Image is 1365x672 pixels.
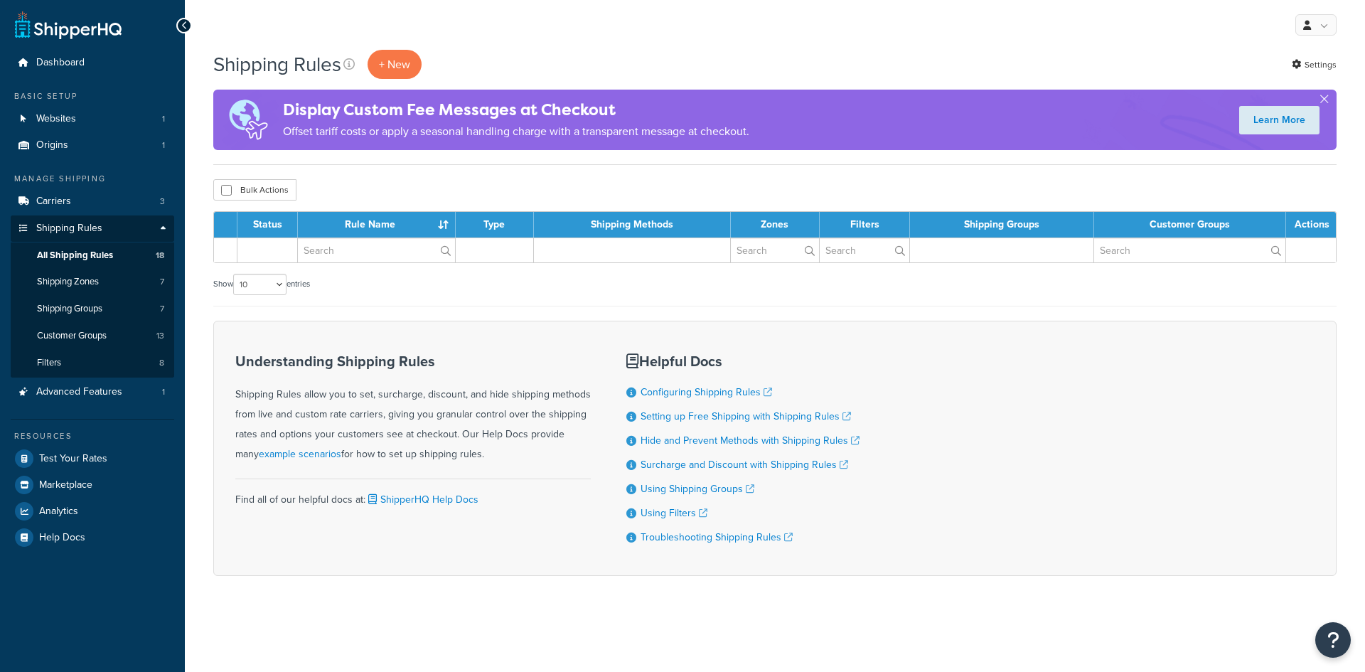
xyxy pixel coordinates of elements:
[641,481,754,496] a: Using Shipping Groups
[11,498,174,524] a: Analytics
[37,276,99,288] span: Shipping Zones
[156,250,164,262] span: 18
[37,250,113,262] span: All Shipping Rules
[910,212,1094,238] th: Shipping Groups
[1315,622,1351,658] button: Open Resource Center
[11,242,174,269] a: All Shipping Rules 18
[641,457,848,472] a: Surcharge and Discount with Shipping Rules
[1292,55,1337,75] a: Settings
[11,323,174,349] li: Customer Groups
[156,330,164,342] span: 13
[11,132,174,159] a: Origins 1
[37,303,102,315] span: Shipping Groups
[11,188,174,215] a: Carriers 3
[11,296,174,322] li: Shipping Groups
[159,357,164,369] span: 8
[11,430,174,442] div: Resources
[11,132,174,159] li: Origins
[298,238,455,262] input: Search
[213,50,341,78] h1: Shipping Rules
[11,215,174,378] li: Shipping Rules
[368,50,422,79] p: + New
[15,11,122,39] a: ShipperHQ Home
[820,212,910,238] th: Filters
[213,274,310,295] label: Show entries
[11,446,174,471] a: Test Your Rates
[11,525,174,550] a: Help Docs
[626,353,860,369] h3: Helpful Docs
[1094,238,1285,262] input: Search
[820,238,909,262] input: Search
[11,50,174,76] a: Dashboard
[259,447,341,462] a: example scenarios
[1094,212,1286,238] th: Customer Groups
[11,269,174,295] li: Shipping Zones
[11,106,174,132] a: Websites 1
[11,90,174,102] div: Basic Setup
[160,303,164,315] span: 7
[11,323,174,349] a: Customer Groups 13
[213,179,296,201] button: Bulk Actions
[162,386,165,398] span: 1
[11,296,174,322] a: Shipping Groups 7
[1286,212,1336,238] th: Actions
[11,173,174,185] div: Manage Shipping
[283,98,749,122] h4: Display Custom Fee Messages at Checkout
[160,196,165,208] span: 3
[235,479,591,510] div: Find all of our helpful docs at:
[11,242,174,269] li: All Shipping Rules
[11,379,174,405] li: Advanced Features
[641,385,772,400] a: Configuring Shipping Rules
[534,212,731,238] th: Shipping Methods
[731,238,820,262] input: Search
[11,269,174,295] a: Shipping Zones 7
[37,330,107,342] span: Customer Groups
[162,139,165,151] span: 1
[641,530,793,545] a: Troubleshooting Shipping Rules
[36,386,122,398] span: Advanced Features
[298,212,456,238] th: Rule Name
[235,353,591,464] div: Shipping Rules allow you to set, surcharge, discount, and hide shipping methods from live and cus...
[365,492,478,507] a: ShipperHQ Help Docs
[641,506,707,521] a: Using Filters
[39,479,92,491] span: Marketplace
[37,357,61,369] span: Filters
[456,212,534,238] th: Type
[11,350,174,376] li: Filters
[641,433,860,448] a: Hide and Prevent Methods with Shipping Rules
[11,350,174,376] a: Filters 8
[39,506,78,518] span: Analytics
[36,223,102,235] span: Shipping Rules
[233,274,287,295] select: Showentries
[36,196,71,208] span: Carriers
[11,379,174,405] a: Advanced Features 1
[11,188,174,215] li: Carriers
[11,472,174,498] a: Marketplace
[39,453,107,465] span: Test Your Rates
[731,212,820,238] th: Zones
[641,409,851,424] a: Setting up Free Shipping with Shipping Rules
[283,122,749,142] p: Offset tariff costs or apply a seasonal handling charge with a transparent message at checkout.
[11,106,174,132] li: Websites
[162,113,165,125] span: 1
[36,113,76,125] span: Websites
[36,57,85,69] span: Dashboard
[213,90,283,150] img: duties-banner-06bc72dcb5fe05cb3f9472aba00be2ae8eb53ab6f0d8bb03d382ba314ac3c341.png
[36,139,68,151] span: Origins
[39,532,85,544] span: Help Docs
[235,353,591,369] h3: Understanding Shipping Rules
[1239,106,1319,134] a: Learn More
[237,212,298,238] th: Status
[11,215,174,242] a: Shipping Rules
[160,276,164,288] span: 7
